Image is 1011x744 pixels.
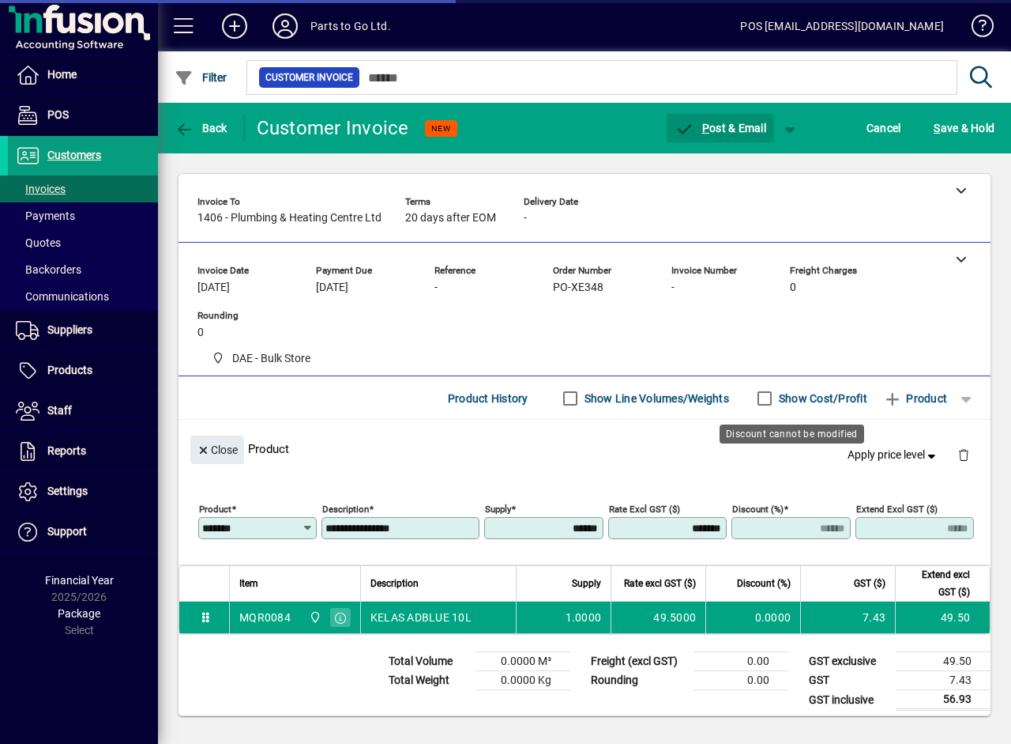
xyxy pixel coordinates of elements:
[934,122,940,134] span: S
[702,122,709,134] span: P
[801,690,896,710] td: GST inclusive
[790,281,796,294] span: 0
[47,68,77,81] span: Home
[16,263,81,276] span: Backorders
[47,485,88,497] span: Settings
[8,512,158,552] a: Support
[265,70,353,85] span: Customer Invoice
[863,114,905,142] button: Cancel
[431,123,451,134] span: NEW
[16,210,75,222] span: Payments
[693,652,788,671] td: 0.00
[624,575,696,592] span: Rate excl GST ($)
[740,13,944,39] div: POS [EMAIL_ADDRESS][DOMAIN_NAME]
[405,212,496,225] span: 20 days after EOM
[854,575,885,592] span: GST ($)
[896,690,990,710] td: 56.93
[257,115,409,141] div: Customer Invoice
[671,281,675,294] span: -
[883,386,947,411] span: Product
[322,504,369,515] mat-label: Description
[197,437,238,463] span: Close
[239,575,258,592] span: Item
[316,281,348,294] span: [DATE]
[705,602,800,633] td: 0.0000
[47,525,87,538] span: Support
[485,504,511,515] mat-label: Supply
[841,441,945,470] button: Apply price level
[583,652,693,671] td: Freight (excl GST)
[205,349,317,368] span: DAE - Bulk Store
[693,671,788,690] td: 0.00
[209,12,260,40] button: Add
[776,391,867,406] label: Show Cost/Profit
[199,504,231,515] mat-label: Product
[905,566,970,601] span: Extend excl GST ($)
[47,404,72,417] span: Staff
[8,472,158,512] a: Settings
[848,447,939,463] span: Apply price level
[434,281,438,294] span: -
[866,115,901,141] span: Cancel
[8,202,158,229] a: Payments
[16,290,109,303] span: Communications
[186,442,248,456] app-page-header-button: Close
[47,323,92,336] span: Suppliers
[58,607,100,620] span: Package
[801,671,896,690] td: GST
[171,63,231,92] button: Filter
[260,12,310,40] button: Profile
[856,504,938,515] mat-label: Extend excl GST ($)
[370,610,472,625] span: KELAS ADBLUE 10L
[475,671,570,690] td: 0.0000 Kg
[305,609,323,626] span: DAE - Bulk Store
[197,281,230,294] span: [DATE]
[8,391,158,431] a: Staff
[621,610,696,625] div: 49.5000
[239,610,291,625] div: MQR0084
[171,114,231,142] button: Back
[381,652,475,671] td: Total Volume
[47,108,69,121] span: POS
[158,114,245,142] app-page-header-button: Back
[232,350,310,367] span: DAE - Bulk Store
[8,176,158,202] a: Invoices
[448,386,528,411] span: Product History
[945,448,983,462] app-page-header-button: Delete
[895,602,990,633] td: 49.50
[800,602,895,633] td: 7.43
[175,122,227,134] span: Back
[8,256,158,283] a: Backorders
[524,212,527,225] span: -
[197,327,204,339] span: 0
[583,671,693,690] td: Rounding
[442,384,535,413] button: Product History
[47,444,86,457] span: Reports
[675,122,766,134] span: ost & Email
[945,436,983,474] button: Delete
[960,3,991,55] a: Knowledge Base
[667,114,774,142] button: Post & Email
[47,149,101,161] span: Customers
[8,283,158,310] a: Communications
[801,652,896,671] td: GST exclusive
[16,236,61,249] span: Quotes
[8,432,158,471] a: Reports
[896,652,990,671] td: 49.50
[566,610,602,625] span: 1.0000
[381,671,475,690] td: Total Weight
[8,229,158,256] a: Quotes
[197,311,292,321] span: Rounding
[934,115,994,141] span: ave & Hold
[930,114,998,142] button: Save & Hold
[8,311,158,350] a: Suppliers
[8,351,158,391] a: Products
[179,420,990,478] div: Product
[720,425,864,444] div: Discount cannot be modified
[896,671,990,690] td: 7.43
[581,391,729,406] label: Show Line Volumes/Weights
[732,504,784,515] mat-label: Discount (%)
[190,436,244,464] button: Close
[572,575,601,592] span: Supply
[8,55,158,95] a: Home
